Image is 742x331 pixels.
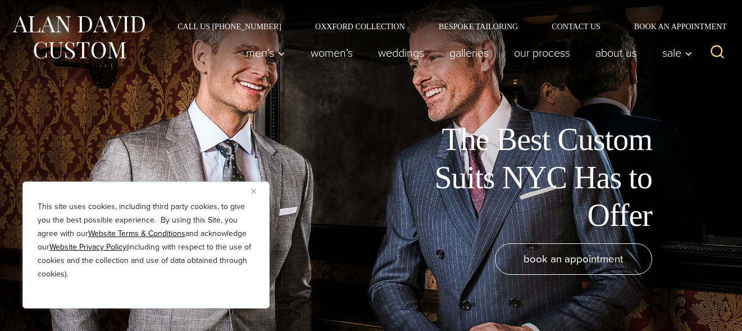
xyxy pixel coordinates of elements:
span: Sale [662,47,693,58]
a: Women’s [298,42,366,64]
a: Contact Us [535,22,617,30]
nav: Primary Navigation [234,42,699,64]
a: Bespoke Tailoring [422,22,535,30]
nav: Secondary Navigation [161,22,731,30]
a: book an appointment [495,243,652,275]
button: View Search Form [704,39,731,66]
img: Close [251,189,256,194]
h1: The Best Custom Suits NYC Has to Offer [399,121,652,234]
a: weddings [366,42,437,64]
span: book an appointment [524,251,623,267]
p: This site uses cookies, including third party cookies, to give you the best possible experience. ... [38,200,254,281]
button: Close [251,184,265,198]
a: Galleries [437,42,502,64]
img: Alan David Custom [11,12,146,62]
a: Oxxford Collection [298,22,422,30]
a: About Us [583,42,650,64]
a: Call Us [PHONE_NUMBER] [161,22,298,30]
a: Our Process [502,42,583,64]
a: Website Privacy Policy [49,241,126,253]
a: Book an Appointment [617,22,731,30]
a: Website Terms & Conditions [88,228,185,239]
span: Men’s [246,47,285,58]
